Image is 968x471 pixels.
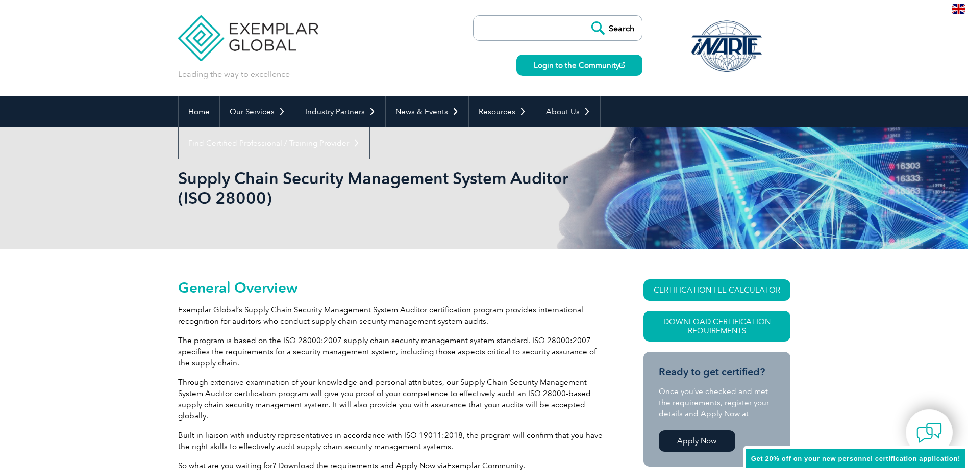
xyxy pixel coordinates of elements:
[179,96,219,127] a: Home
[178,279,607,296] h2: General Overview
[178,304,607,327] p: Exemplar Global’s Supply Chain Security Management System Auditor certification program provides ...
[643,311,790,342] a: Download Certification Requirements
[516,55,642,76] a: Login to the Community
[586,16,642,40] input: Search
[916,420,942,446] img: contact-chat.png
[386,96,468,127] a: News & Events
[952,4,965,14] img: en
[643,279,790,301] a: CERTIFICATION FEE CALCULATOR
[295,96,385,127] a: Industry Partners
[619,62,625,68] img: open_square.png
[178,335,607,369] p: The program is based on the ISO 28000:2007 supply chain security management system standard. ISO ...
[659,430,735,452] a: Apply Now
[447,461,523,470] a: Exemplar Community
[178,168,570,208] h1: Supply Chain Security Management System Auditor (ISO 28000)
[659,365,775,378] h3: Ready to get certified?
[178,430,607,452] p: Built in liaison with industry representatives in accordance with ISO 19011:2018, the program wil...
[751,455,960,462] span: Get 20% off on your new personnel certification application!
[469,96,536,127] a: Resources
[659,386,775,420] p: Once you’ve checked and met the requirements, register your details and Apply Now at
[536,96,600,127] a: About Us
[179,127,369,159] a: Find Certified Professional / Training Provider
[220,96,295,127] a: Our Services
[178,377,607,422] p: Through extensive examination of your knowledge and personal attributes, our Supply Chain Securit...
[178,69,290,80] p: Leading the way to excellence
